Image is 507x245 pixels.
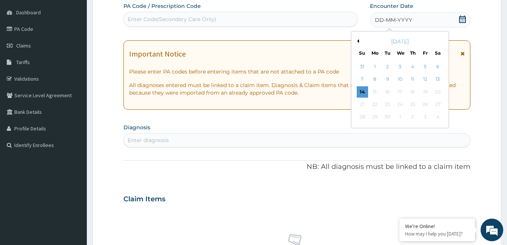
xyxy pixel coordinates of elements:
[123,124,150,131] label: Diagnosis
[382,99,393,110] div: Not available Tuesday, September 23rd, 2025
[357,61,368,72] div: Choose Sunday, August 31st, 2025
[369,61,381,72] div: Choose Monday, September 1st, 2025
[357,99,368,110] div: Not available Sunday, September 21st, 2025
[4,164,144,191] textarea: Type your message and hit 'Enter'
[16,42,31,49] span: Claims
[369,86,381,98] div: Not available Monday, September 15th, 2025
[432,74,443,85] div: Choose Saturday, September 13th, 2025
[407,86,418,98] div: Not available Thursday, September 18th, 2025
[382,112,393,123] div: Not available Tuesday, September 30th, 2025
[405,223,469,230] div: We're Online!
[394,99,405,110] div: Not available Wednesday, September 24th, 2025
[124,4,142,22] div: Minimize live chat window
[375,16,412,24] span: DD-MM-YYYY
[357,74,368,85] div: Choose Sunday, September 7th, 2025
[371,50,378,56] div: Mo
[394,61,405,72] div: Choose Wednesday, September 3rd, 2025
[435,50,441,56] div: Sa
[357,86,368,98] div: Choose Sunday, September 14th, 2025
[382,86,393,98] div: Not available Tuesday, September 16th, 2025
[369,112,381,123] div: Not available Monday, September 29th, 2025
[394,74,405,85] div: Choose Wednesday, September 10th, 2025
[128,136,169,144] div: Enter diagnosis
[432,86,443,98] div: Not available Saturday, September 20th, 2025
[369,74,381,85] div: Choose Monday, September 8th, 2025
[39,42,127,52] div: Chat with us now
[397,50,403,56] div: We
[359,50,365,56] div: Su
[129,50,186,58] h1: Important Notice
[432,99,443,110] div: Not available Saturday, September 27th, 2025
[129,81,465,96] p: All diagnoses entered must be linked to a claim item. Diagnosis & Claim Items that are visible bu...
[123,195,165,204] h3: Claim Items
[369,99,381,110] div: Not available Monday, September 22nd, 2025
[123,162,470,172] p: NB: All diagnosis must be linked to a claim item
[44,74,104,150] span: We're online!
[419,99,431,110] div: Not available Friday, September 26th, 2025
[407,61,418,72] div: Choose Thursday, September 4th, 2025
[16,59,30,66] span: Tariffs
[128,15,216,23] div: Enter Code(Secondary Care Only)
[16,9,41,16] span: Dashboard
[419,74,431,85] div: Choose Friday, September 12th, 2025
[384,50,390,56] div: Tu
[419,61,431,72] div: Choose Friday, September 5th, 2025
[370,2,413,10] label: Encounter Date
[419,112,431,123] div: Not available Friday, October 3rd, 2025
[356,61,444,124] div: month 2025-09
[409,50,416,56] div: Th
[129,68,465,75] p: Please enter PA codes before entering items that are not attached to a PA code
[357,112,368,123] div: Not available Sunday, September 28th, 2025
[394,112,405,123] div: Not available Wednesday, October 1st, 2025
[419,86,431,98] div: Not available Friday, September 19th, 2025
[355,39,359,43] button: Previous Month
[407,74,418,85] div: Choose Thursday, September 11th, 2025
[407,99,418,110] div: Not available Thursday, September 25th, 2025
[123,2,201,10] label: PA Code / Prescription Code
[432,112,443,123] div: Not available Saturday, October 4th, 2025
[407,112,418,123] div: Not available Thursday, October 2nd, 2025
[422,50,428,56] div: Fr
[354,38,445,45] div: [DATE]
[432,61,443,72] div: Choose Saturday, September 6th, 2025
[394,86,405,98] div: Not available Wednesday, September 17th, 2025
[405,231,469,237] p: How may I help you today?
[382,61,393,72] div: Choose Tuesday, September 2nd, 2025
[382,74,393,85] div: Choose Tuesday, September 9th, 2025
[14,38,31,57] img: d_794563401_company_1708531726252_794563401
